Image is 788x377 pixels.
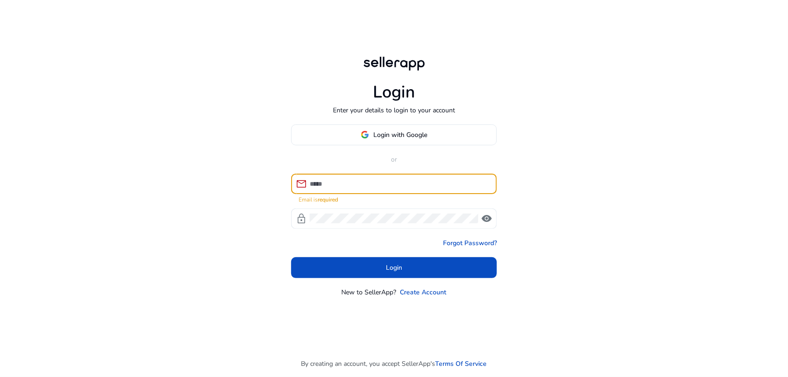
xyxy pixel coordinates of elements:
span: Login [386,263,402,273]
img: google-logo.svg [361,130,369,139]
strong: required [318,196,338,203]
p: or [291,155,497,164]
button: Login [291,257,497,278]
a: Create Account [400,287,447,297]
p: Enter your details to login to your account [333,105,455,115]
a: Forgot Password? [443,238,497,248]
button: Login with Google [291,124,497,145]
h1: Login [373,82,415,102]
span: visibility [481,213,492,224]
span: mail [296,178,307,189]
a: Terms Of Service [436,359,487,369]
p: New to SellerApp? [342,287,397,297]
span: Login with Google [374,130,428,140]
mat-error: Email is [299,194,489,204]
span: lock [296,213,307,224]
